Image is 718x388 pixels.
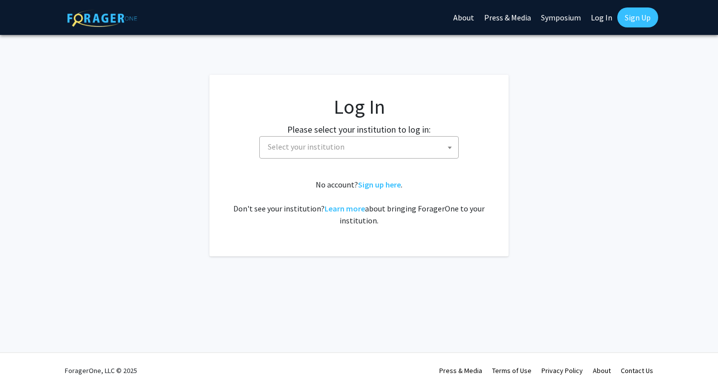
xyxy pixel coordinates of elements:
[229,95,489,119] h1: Log In
[593,366,611,375] a: About
[287,123,431,136] label: Please select your institution to log in:
[621,366,653,375] a: Contact Us
[358,180,401,190] a: Sign up here
[325,203,365,213] a: Learn more about bringing ForagerOne to your institution
[439,366,482,375] a: Press & Media
[264,137,458,157] span: Select your institution
[65,353,137,388] div: ForagerOne, LLC © 2025
[492,366,532,375] a: Terms of Use
[229,179,489,226] div: No account? . Don't see your institution? about bringing ForagerOne to your institution.
[268,142,345,152] span: Select your institution
[541,366,583,375] a: Privacy Policy
[259,136,459,159] span: Select your institution
[67,9,137,27] img: ForagerOne Logo
[617,7,658,27] a: Sign Up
